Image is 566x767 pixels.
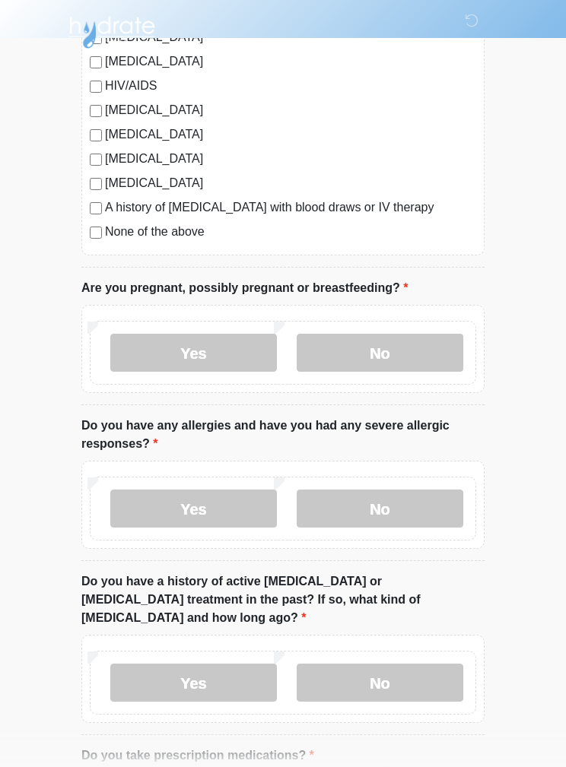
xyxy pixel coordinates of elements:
label: Are you pregnant, possibly pregnant or breastfeeding? [81,279,408,297]
label: [MEDICAL_DATA] [105,150,476,168]
label: Yes [110,664,277,702]
label: Do you have any allergies and have you had any severe allergic responses? [81,417,485,453]
label: [MEDICAL_DATA] [105,101,476,119]
input: None of the above [90,227,102,239]
label: No [297,334,463,372]
label: [MEDICAL_DATA] [105,52,476,71]
input: [MEDICAL_DATA] [90,154,102,166]
label: [MEDICAL_DATA] [105,174,476,192]
label: Do you take prescription medications? [81,746,314,765]
label: None of the above [105,223,476,241]
label: No [297,664,463,702]
input: [MEDICAL_DATA] [90,56,102,68]
input: A history of [MEDICAL_DATA] with blood draws or IV therapy [90,202,102,214]
label: No [297,490,463,528]
input: [MEDICAL_DATA] [90,129,102,141]
label: Yes [110,490,277,528]
label: A history of [MEDICAL_DATA] with blood draws or IV therapy [105,198,476,217]
label: Yes [110,334,277,372]
label: Do you have a history of active [MEDICAL_DATA] or [MEDICAL_DATA] treatment in the past? If so, wh... [81,572,485,627]
input: [MEDICAL_DATA] [90,105,102,117]
label: HIV/AIDS [105,77,476,95]
label: [MEDICAL_DATA] [105,125,476,144]
input: [MEDICAL_DATA] [90,178,102,190]
input: HIV/AIDS [90,81,102,93]
img: Hydrate IV Bar - Flagstaff Logo [66,11,157,49]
